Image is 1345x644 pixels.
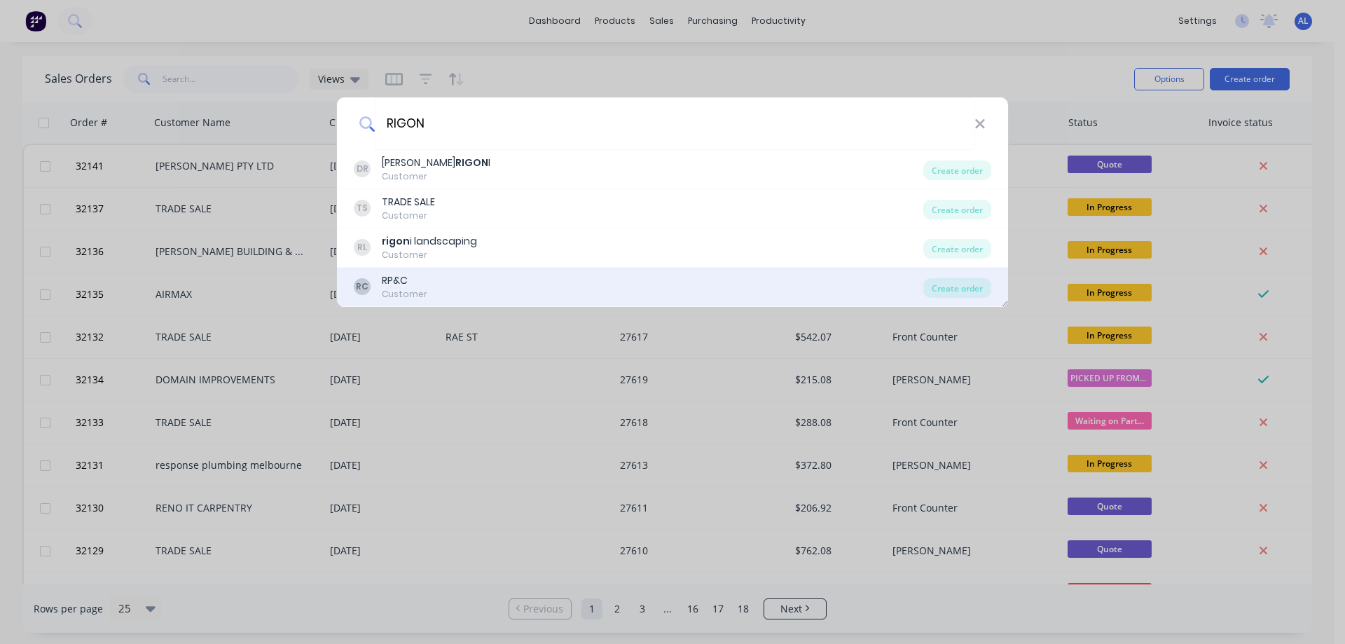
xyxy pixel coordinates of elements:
div: Customer [382,288,427,301]
div: Create order [923,200,991,219]
div: RC [354,278,371,295]
div: i landscaping [382,234,477,249]
div: Customer [382,249,477,261]
div: RP&C [382,273,427,288]
input: Enter a customer name to create a new order... [375,97,974,150]
div: Create order [923,160,991,180]
b: rigon [382,234,410,248]
div: [PERSON_NAME] I [382,156,490,170]
div: Create order [923,239,991,259]
b: RIGON [455,156,488,170]
div: Customer [382,170,490,183]
div: TRADE SALE [382,195,435,210]
div: RL [354,239,371,256]
div: DR [354,160,371,177]
div: Create order [923,278,991,298]
div: Customer [382,210,435,222]
div: TS [354,200,371,217]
